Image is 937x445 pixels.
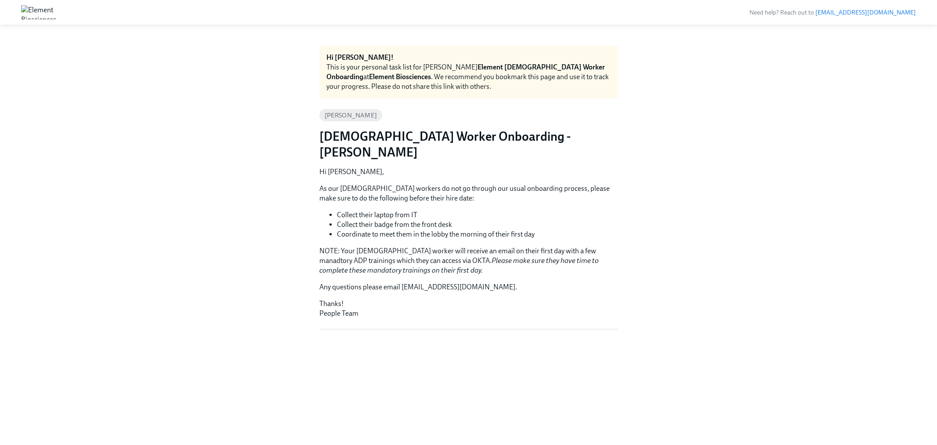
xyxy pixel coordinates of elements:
[337,230,618,239] li: Coordinate to meet them in the lobby the morning of their first day
[21,5,56,19] img: Element Biosciences
[337,220,618,230] li: Collect their badge from the front desk
[749,9,916,16] span: Need help? Reach out to
[319,184,618,203] p: As our [DEMOGRAPHIC_DATA] workers do not go through our usual onboarding process, please make sur...
[326,62,611,91] div: This is your personal task list for [PERSON_NAME] at . We recommend you bookmark this page and us...
[319,167,618,177] p: Hi [PERSON_NAME],
[369,73,431,81] strong: Element Biosciences
[319,112,383,119] span: [PERSON_NAME]
[319,282,618,292] p: Any questions please email [EMAIL_ADDRESS][DOMAIN_NAME].
[319,246,618,275] p: NOTE: Your [DEMOGRAPHIC_DATA] worker will receive an email on their first day with a few manadtor...
[319,128,618,160] h3: [DEMOGRAPHIC_DATA] Worker Onboarding - [PERSON_NAME]
[337,210,618,220] li: Collect their laptop from IT
[815,9,916,16] a: [EMAIL_ADDRESS][DOMAIN_NAME]
[319,299,618,318] p: Thanks! People Team
[326,53,394,62] strong: Hi [PERSON_NAME]!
